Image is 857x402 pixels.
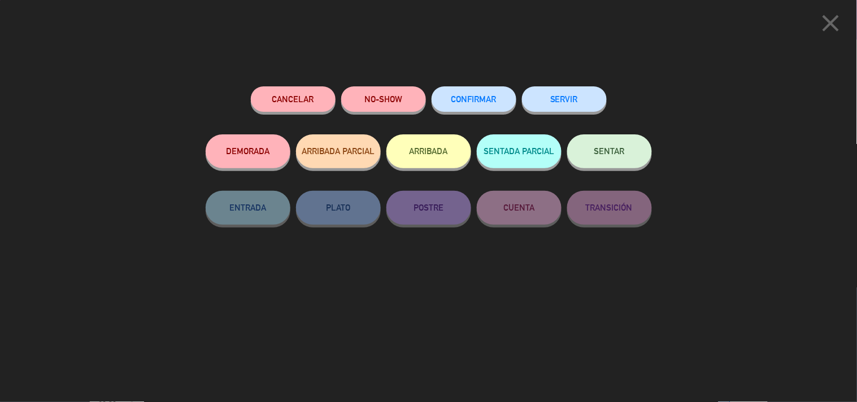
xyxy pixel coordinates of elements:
button: TRANSICIÓN [567,191,652,225]
span: SENTAR [594,146,625,156]
span: ARRIBADA PARCIAL [302,146,375,156]
button: DEMORADA [206,134,290,168]
button: SERVIR [522,86,607,112]
button: close [814,8,849,42]
button: ARRIBADA [386,134,471,168]
button: SENTAR [567,134,652,168]
button: PLATO [296,191,381,225]
button: NO-SHOW [341,86,426,112]
button: CUENTA [477,191,562,225]
span: CONFIRMAR [451,94,497,104]
i: close [817,9,845,37]
button: CONFIRMAR [432,86,516,112]
button: ENTRADA [206,191,290,225]
button: ARRIBADA PARCIAL [296,134,381,168]
button: SENTADA PARCIAL [477,134,562,168]
button: POSTRE [386,191,471,225]
button: Cancelar [251,86,336,112]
